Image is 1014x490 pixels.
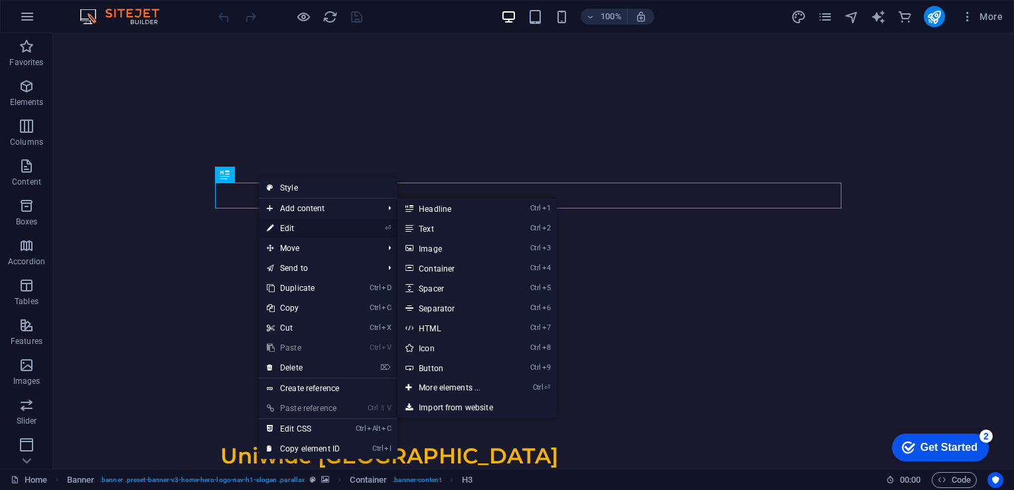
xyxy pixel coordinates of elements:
[15,296,38,307] p: Tables
[462,472,472,488] span: Click to select. Double-click to edit
[382,343,391,352] i: V
[392,472,441,488] span: . banner-content
[11,336,42,347] p: Features
[542,303,551,312] i: 6
[387,404,391,412] i: V
[932,472,977,488] button: Code
[542,244,551,252] i: 3
[350,472,387,488] span: Click to select. Double-click to edit
[542,343,551,352] i: 8
[398,258,507,278] a: Ctrl4Container
[370,323,380,332] i: Ctrl
[259,338,348,358] a: CtrlVPaste
[530,323,541,332] i: Ctrl
[16,216,38,227] p: Boxes
[323,9,338,25] i: Reload page
[382,303,391,312] i: C
[530,284,541,292] i: Ctrl
[259,318,348,338] a: CtrlXCut
[382,284,391,292] i: D
[12,177,41,187] p: Content
[533,383,543,392] i: Ctrl
[530,303,541,312] i: Ctrl
[818,9,833,25] i: Pages (Ctrl+Alt+S)
[259,199,378,218] span: Add content
[871,9,887,25] button: text_generator
[380,363,391,372] i: ⌦
[542,363,551,372] i: 9
[11,472,47,488] a: Click to cancel selection. Double-click to open Pages
[370,303,380,312] i: Ctrl
[926,9,942,25] i: Publish
[398,338,507,358] a: Ctrl8Icon
[367,424,380,433] i: Alt
[384,444,391,453] i: I
[791,9,806,25] i: Design (Ctrl+Alt+Y)
[530,264,541,272] i: Ctrl
[368,404,378,412] i: Ctrl
[8,256,45,267] p: Accordion
[542,264,551,272] i: 4
[544,383,550,392] i: ⏎
[370,343,380,352] i: Ctrl
[10,137,43,147] p: Columns
[961,10,1003,23] span: More
[17,416,37,426] p: Slider
[886,472,921,488] h6: Session time
[844,9,859,25] i: Navigator
[956,6,1008,27] button: More
[322,9,338,25] button: reload
[398,398,557,418] a: Import from website
[76,9,176,25] img: Editor Logo
[7,7,104,35] div: Get Started 2 items remaining, 60% complete
[259,358,348,378] a: ⌦Delete
[259,278,348,298] a: CtrlDDuplicate
[259,218,348,238] a: ⏎Edit
[530,244,541,252] i: Ctrl
[295,9,311,25] button: Click here to leave preview mode and continue editing
[259,238,378,258] span: Move
[13,376,40,386] p: Images
[321,476,329,483] i: This element contains a background
[844,9,860,25] button: navigator
[95,3,108,16] div: 2
[542,204,551,212] i: 1
[542,284,551,292] i: 5
[67,472,95,488] span: Click to select. Double-click to edit
[601,9,622,25] h6: 100%
[924,6,945,27] button: publish
[581,9,628,25] button: 100%
[938,472,971,488] span: Code
[530,204,541,212] i: Ctrl
[542,323,551,332] i: 7
[380,404,386,412] i: ⇧
[259,178,398,198] a: Style
[897,9,913,25] button: commerce
[259,378,398,398] a: Create reference
[791,9,807,25] button: design
[398,218,507,238] a: Ctrl2Text
[310,476,316,483] i: This element is a customizable preset
[259,298,348,318] a: CtrlCCopy
[259,439,348,459] a: CtrlICopy element ID
[370,284,380,292] i: Ctrl
[372,444,383,453] i: Ctrl
[385,224,391,232] i: ⏎
[398,199,507,218] a: Ctrl1Headline
[67,472,472,488] nav: breadcrumb
[530,343,541,352] i: Ctrl
[987,472,1003,488] button: Usercentrics
[382,424,391,433] i: C
[530,224,541,232] i: Ctrl
[9,57,43,68] p: Favorites
[900,472,920,488] span: 00 00
[897,9,912,25] i: Commerce
[398,298,507,318] a: Ctrl6Separator
[398,278,507,298] a: Ctrl5Spacer
[909,475,911,485] span: :
[259,419,348,439] a: CtrlAltCEdit CSS
[398,238,507,258] a: Ctrl3Image
[398,378,507,398] a: Ctrl⏎More elements ...
[871,9,886,25] i: AI Writer
[398,318,507,338] a: Ctrl7HTML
